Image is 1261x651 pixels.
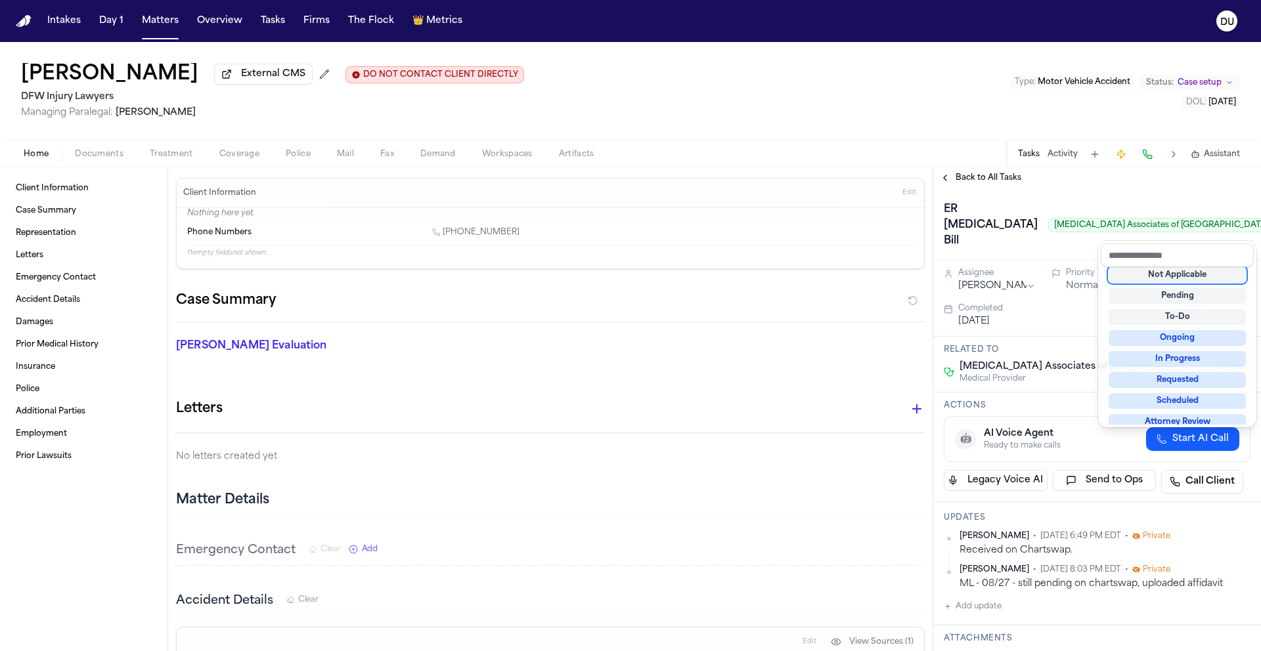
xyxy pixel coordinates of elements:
div: Ongoing [1109,330,1246,346]
div: Requested [1109,372,1246,388]
div: Attorney Review [1109,414,1246,430]
div: To-Do [1109,309,1246,325]
div: Not Applicable [1109,267,1246,283]
div: Scheduled [1109,393,1246,409]
div: Pending [1109,288,1246,304]
div: In Progress [1109,351,1246,367]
